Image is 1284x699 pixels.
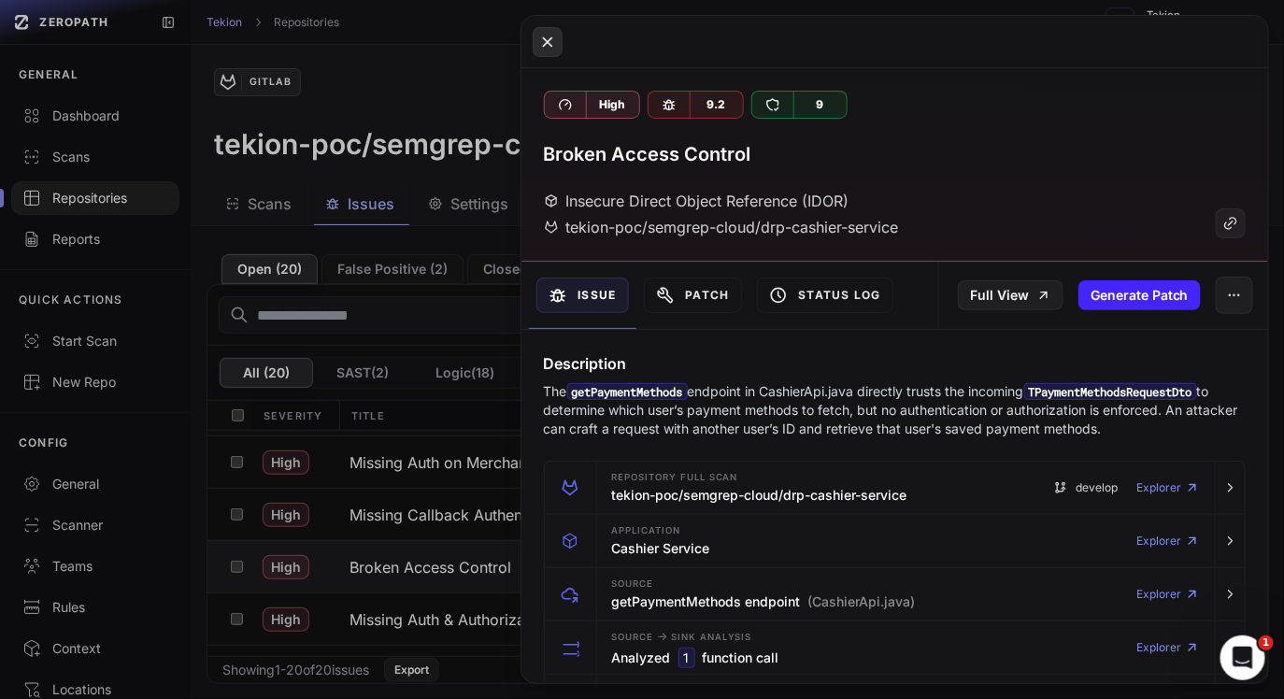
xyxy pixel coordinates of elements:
button: Application Cashier Service Explorer [545,515,1246,567]
button: Status Log [757,278,893,313]
span: Repository Full scan [612,473,738,482]
button: Generate Patch [1078,280,1201,310]
span: Application [612,526,681,535]
button: Issue [536,278,629,313]
button: Patch [644,278,742,313]
iframe: Intercom live chat [1220,635,1265,680]
h3: Analyzed function call [612,648,779,668]
a: Explorer [1136,629,1200,666]
h3: tekion-poc/semgrep-cloud/drp-cashier-service [612,486,907,505]
button: Source getPaymentMethods endpoint (CashierApi.java) Explorer [545,568,1246,621]
button: Repository Full scan tekion-poc/semgrep-cloud/drp-cashier-service develop Explorer [545,462,1246,514]
code: getPaymentMethods [567,383,688,400]
h3: getPaymentMethods endpoint [612,592,916,611]
h4: Description [544,352,1247,375]
button: Source -> Sink Analysis Analyzed 1 function call Explorer [545,621,1246,674]
span: develop [1076,480,1118,495]
span: Source Sink Analysis [612,629,752,644]
a: Full View [958,280,1063,310]
h3: Cashier Service [612,539,710,558]
code: 1 [678,648,695,668]
span: Source [612,579,654,589]
p: The endpoint in CashierApi.java directly trusts the incoming to determine which user’s payment me... [544,382,1247,438]
span: -> [657,629,667,643]
a: Explorer [1136,576,1200,613]
a: Explorer [1136,522,1200,560]
a: Explorer [1136,469,1200,506]
div: tekion-poc/semgrep-cloud/drp-cashier-service [544,216,899,238]
code: TPaymentMethodsRequestDto [1024,383,1197,400]
span: 1 [1259,635,1274,650]
span: (CashierApi.java) [808,592,916,611]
